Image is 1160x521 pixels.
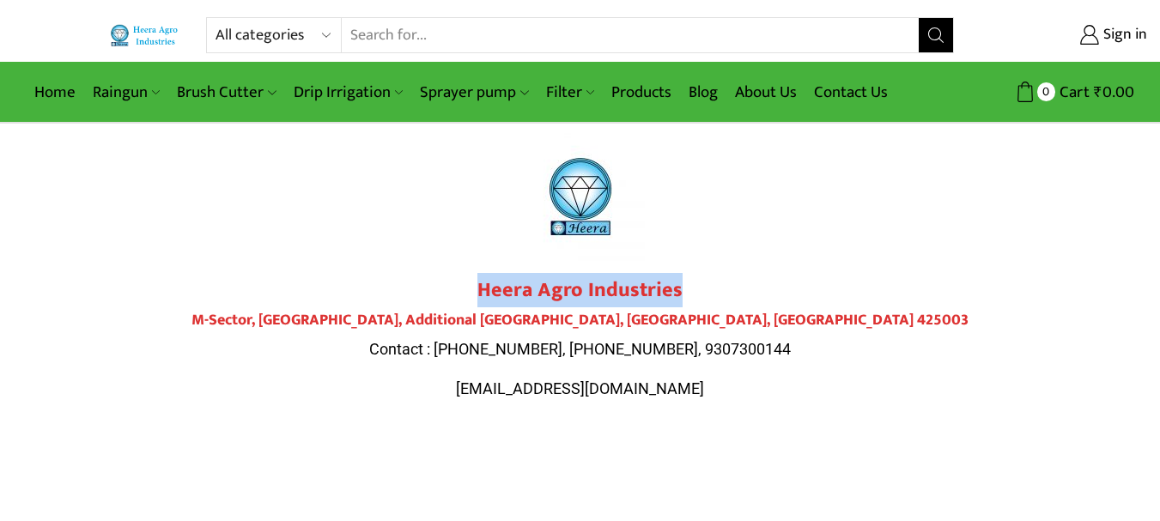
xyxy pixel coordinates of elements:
h4: M-Sector, [GEOGRAPHIC_DATA], Additional [GEOGRAPHIC_DATA], [GEOGRAPHIC_DATA], [GEOGRAPHIC_DATA] 4... [100,312,1061,330]
img: heera-logo-1000 [516,132,645,261]
a: Products [603,72,680,112]
span: Cart [1055,81,1090,104]
span: 0 [1037,82,1055,100]
button: Search button [919,18,953,52]
a: Sign in [980,20,1147,51]
span: Contact : [PHONE_NUMBER], [PHONE_NUMBER], 9307300144 [369,340,791,358]
strong: Heera Agro Industries [477,273,683,307]
a: Contact Us [805,72,896,112]
a: 0 Cart ₹0.00 [971,76,1134,108]
span: Sign in [1099,24,1147,46]
a: Sprayer pump [411,72,537,112]
a: Brush Cutter [168,72,284,112]
a: Blog [680,72,726,112]
a: Filter [537,72,603,112]
input: Search for... [342,18,918,52]
a: Raingun [84,72,168,112]
bdi: 0.00 [1094,79,1134,106]
span: ₹ [1094,79,1102,106]
a: Home [26,72,84,112]
span: [EMAIL_ADDRESS][DOMAIN_NAME] [456,379,704,397]
a: Drip Irrigation [285,72,411,112]
a: About Us [726,72,805,112]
